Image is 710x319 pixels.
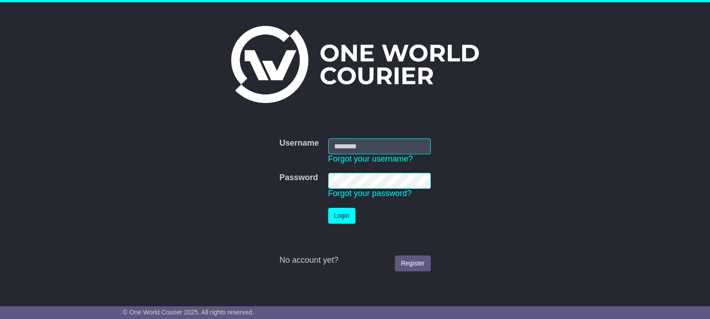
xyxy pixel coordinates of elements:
[328,154,413,163] a: Forgot your username?
[328,189,412,198] a: Forgot your password?
[279,173,318,183] label: Password
[328,208,355,224] button: Login
[123,309,254,316] span: © One World Courier 2025. All rights reserved.
[279,255,430,265] div: No account yet?
[279,138,319,148] label: Username
[231,26,479,103] img: One World
[395,255,430,271] a: Register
